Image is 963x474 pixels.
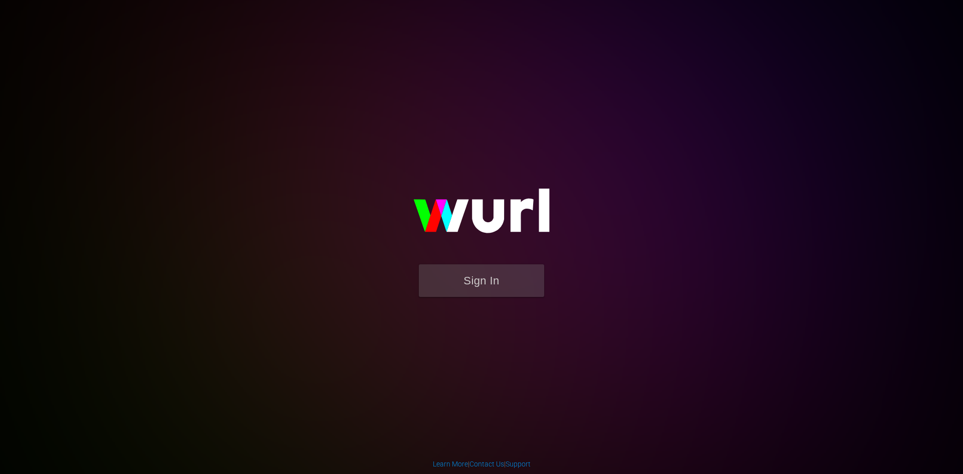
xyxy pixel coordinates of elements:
a: Support [506,460,531,468]
img: wurl-logo-on-black-223613ac3d8ba8fe6dc639794a292ebdb59501304c7dfd60c99c58986ef67473.svg [381,167,582,264]
a: Contact Us [469,460,504,468]
div: | | [433,459,531,469]
a: Learn More [433,460,468,468]
button: Sign In [419,264,544,297]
